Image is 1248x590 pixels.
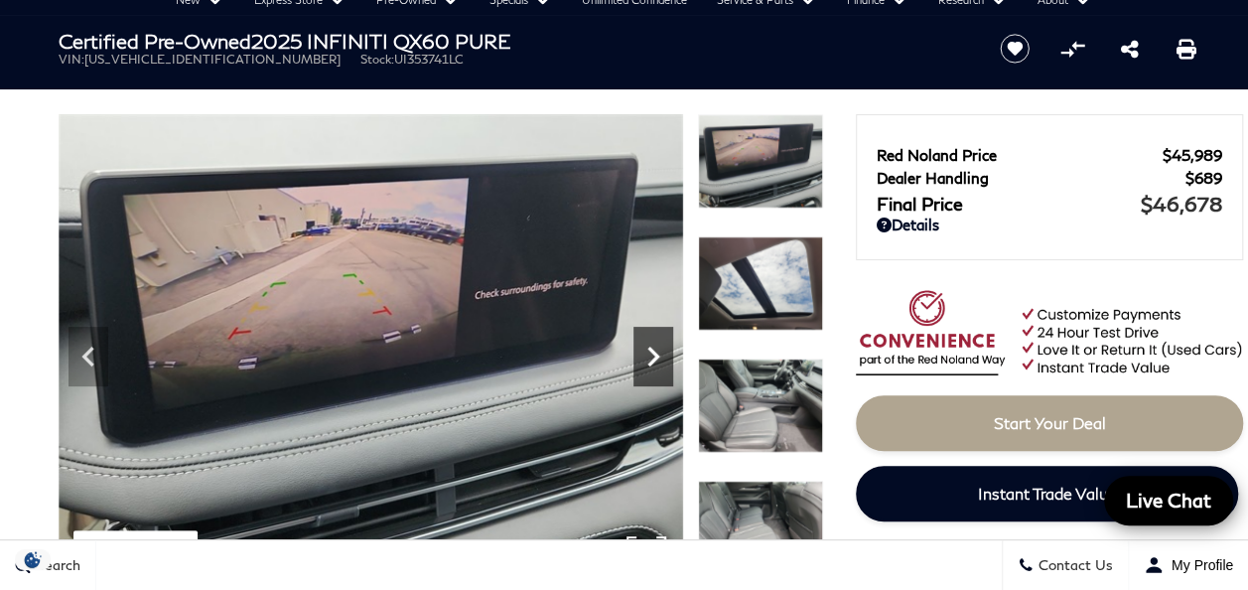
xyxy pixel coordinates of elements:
a: Final Price $46,678 [877,192,1222,216]
span: $45,989 [1163,146,1222,164]
span: Dealer Handling [877,169,1185,187]
span: Live Chat [1116,488,1221,513]
div: Previous [69,327,108,386]
img: Certified Used 2025 Graphite Shadow INFINITI PURE image 26 [698,236,823,331]
span: VIN: [59,52,84,67]
h1: 2025 INFINITI QX60 PURE [59,30,967,52]
button: Open user profile menu [1129,540,1248,590]
a: Red Noland Price $45,989 [877,146,1222,164]
img: Certified Used 2025 Graphite Shadow INFINITI PURE image 25 [59,114,683,583]
span: Red Noland Price [877,146,1163,164]
a: Share this Certified Pre-Owned 2025 INFINITI QX60 PURE [1120,37,1138,61]
span: Start Your Deal [994,413,1106,432]
span: Contact Us [1034,557,1113,574]
span: My Profile [1164,557,1233,573]
span: Final Price [877,193,1141,215]
a: Instant Trade Value [856,466,1238,521]
a: Start Your Deal [856,395,1243,451]
img: Certified Used 2025 Graphite Shadow INFINITI PURE image 25 [698,114,823,209]
a: Live Chat [1104,476,1233,525]
div: Next [633,327,673,386]
button: Compare Vehicle [1057,34,1087,64]
span: UI353741LC [394,52,464,67]
span: Stock: [360,52,394,67]
a: Print this Certified Pre-Owned 2025 INFINITI QX60 PURE [1177,37,1196,61]
div: (33) Photos [73,530,198,568]
span: $689 [1185,169,1222,187]
img: Certified Used 2025 Graphite Shadow INFINITI PURE image 27 [698,359,823,453]
strong: Certified Pre-Owned [59,29,251,53]
span: Instant Trade Value [978,484,1117,503]
span: [US_VEHICLE_IDENTIFICATION_NUMBER] [84,52,341,67]
a: Details [877,216,1222,233]
span: $46,678 [1141,192,1222,216]
img: Opt-Out Icon [10,549,56,570]
span: Search [31,557,80,574]
button: Save vehicle [993,33,1037,65]
section: Click to Open Cookie Consent Modal [10,549,56,570]
img: Certified Used 2025 Graphite Shadow INFINITI PURE image 28 [698,481,823,575]
a: Dealer Handling $689 [877,169,1222,187]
